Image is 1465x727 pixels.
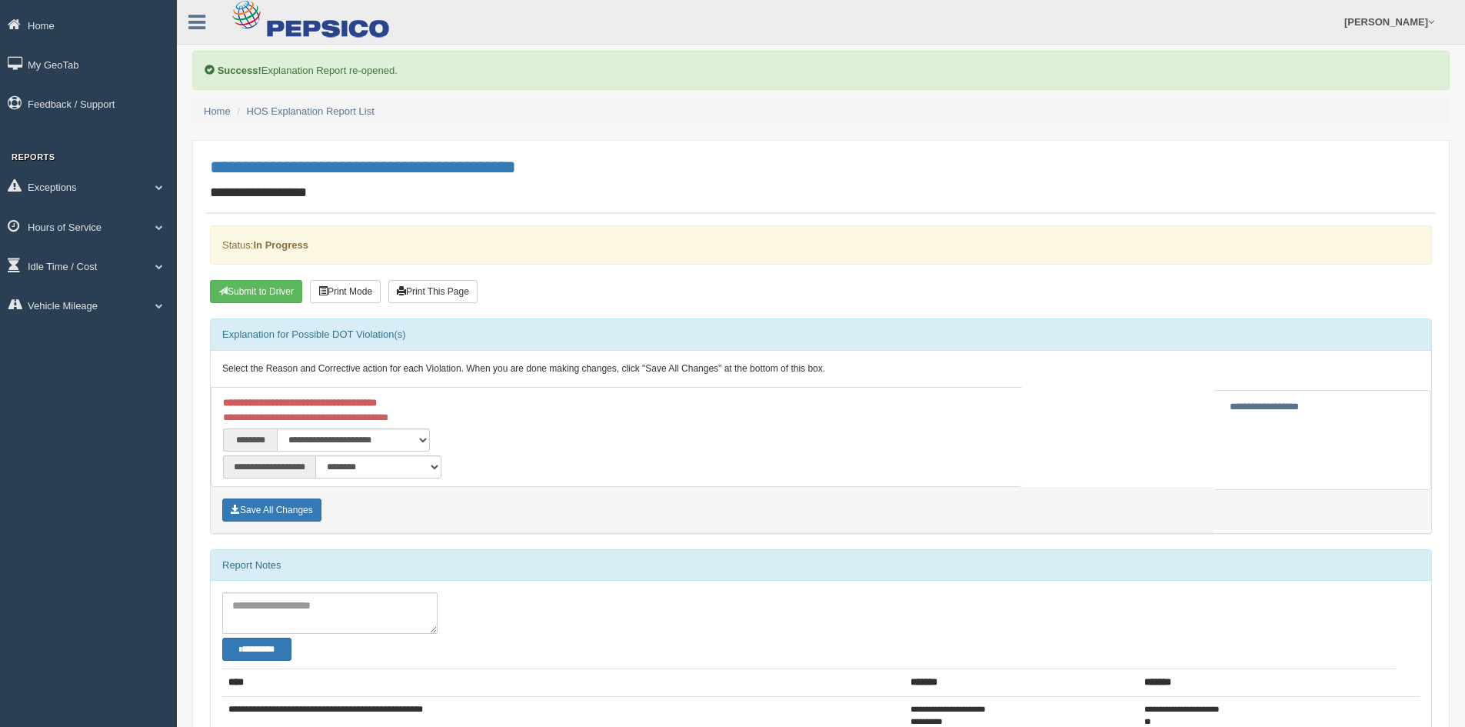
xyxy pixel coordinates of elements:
button: Submit To Driver [210,280,302,303]
a: HOS Explanation Report List [247,105,375,117]
div: Select the Reason and Corrective action for each Violation. When you are done making changes, cli... [211,351,1431,388]
button: Save [222,499,321,522]
button: Print This Page [388,280,478,303]
div: Explanation for Possible DOT Violation(s) [211,319,1431,350]
button: Change Filter Options [222,638,291,661]
div: Explanation Report re-opened. [192,51,1450,90]
div: Status: [210,225,1432,265]
b: Success! [218,65,261,76]
div: Report Notes [211,550,1431,581]
strong: In Progress [253,239,308,251]
button: Print Mode [310,280,381,303]
a: Home [204,105,231,117]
